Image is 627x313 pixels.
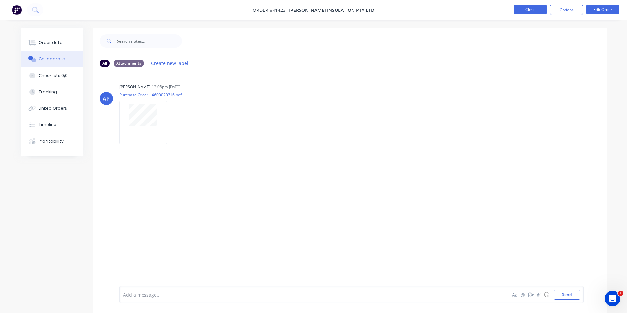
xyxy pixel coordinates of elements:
[152,84,180,90] div: 12:08pm [DATE]
[550,5,583,15] button: Options
[12,5,22,15] img: Factory
[39,73,68,78] div: Checklists 0/0
[514,5,547,14] button: Close
[21,133,83,149] button: Profitability
[39,138,64,144] div: Profitability
[543,291,551,299] button: ☺
[117,34,182,48] input: Search notes...
[511,291,519,299] button: Aa
[21,100,83,117] button: Linked Orders
[39,122,56,128] div: Timeline
[519,291,527,299] button: @
[21,67,83,84] button: Checklists 0/0
[289,7,374,13] a: [PERSON_NAME] Insulation Pty Ltd
[586,5,619,14] button: Edit Order
[554,290,580,300] button: Send
[605,291,620,306] iframe: Intercom live chat
[39,56,65,62] div: Collaborate
[21,117,83,133] button: Timeline
[119,84,150,90] div: [PERSON_NAME]
[39,40,67,46] div: Order details
[253,7,289,13] span: Order #41423 -
[39,105,67,111] div: Linked Orders
[21,34,83,51] button: Order details
[100,60,110,67] div: All
[114,60,144,67] div: Attachments
[119,92,182,98] p: Purchase Order - 4600020316.pdf
[21,84,83,100] button: Tracking
[148,59,192,68] button: Create new label
[103,95,110,102] div: AP
[21,51,83,67] button: Collaborate
[39,89,57,95] div: Tracking
[618,291,623,296] span: 1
